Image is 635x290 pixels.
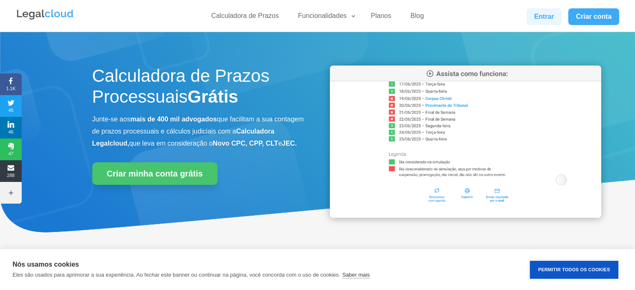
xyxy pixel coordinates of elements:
img: Legalcloud Logo [16,8,74,21]
p: Eles são usados para aprimorar a sua experiência. Ao fechar este banner ou continuar na página, v... [13,272,340,278]
a: Criar conta [568,8,619,25]
a: Entrar [526,8,562,25]
a: Logo da Legalcloud [16,15,74,22]
a: Criar minha conta grátis [92,162,218,185]
a: Funcionalidades [293,12,357,24]
a: Planos [366,12,396,24]
b: Novo CPC, CPP, CLT [213,140,278,147]
b: mais de 400 mil advogados [130,116,217,123]
a: Saber mais [342,272,370,278]
a: Blog [405,12,429,24]
a: Calculadora de Prazos [206,12,284,24]
img: Calculadora de Prazos Processuais da Legalcloud [330,66,601,218]
b: Calculadora Legalcloud, [92,128,275,147]
button: Permitir Todos os Cookies [530,261,618,279]
h1: Calculadora de Prazos Processuais [92,66,305,112]
p: Junte-se aos que facilitam a sua contagem de prazos processuais e cálculos judiciais com a que le... [92,113,305,149]
b: JEC. [282,140,297,147]
strong: Nós usamos cookies [13,261,79,268]
a: Calculadora de Prazos Processuais da Legalcloud [330,212,601,219]
strong: Grátis [187,87,238,106]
